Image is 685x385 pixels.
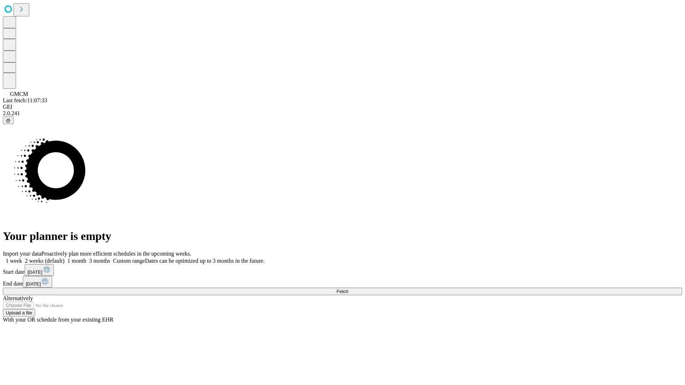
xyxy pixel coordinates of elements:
[3,230,682,243] h1: Your planner is empty
[10,91,28,97] span: GMCM
[25,264,54,276] button: [DATE]
[25,258,65,264] span: 2 weeks (default)
[6,118,11,123] span: @
[3,295,33,301] span: Alternatively
[113,258,145,264] span: Custom range
[3,117,14,124] button: @
[145,258,264,264] span: Dates can be optimized up to 3 months in the future.
[3,264,682,276] div: Start date
[27,269,42,275] span: [DATE]
[6,258,22,264] span: 1 week
[3,276,682,288] div: End date
[89,258,110,264] span: 3 months
[3,317,113,323] span: With your OR schedule from your existing EHR
[67,258,86,264] span: 1 month
[3,251,41,257] span: Import your data
[336,289,348,294] span: Fetch
[3,104,682,110] div: GEI
[3,110,682,117] div: 2.0.241
[26,281,41,287] span: [DATE]
[3,309,35,317] button: Upload a file
[41,251,191,257] span: Proactively plan more efficient schedules in the upcoming weeks.
[3,288,682,295] button: Fetch
[3,97,47,103] span: Last fetch: 11:07:33
[23,276,52,288] button: [DATE]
